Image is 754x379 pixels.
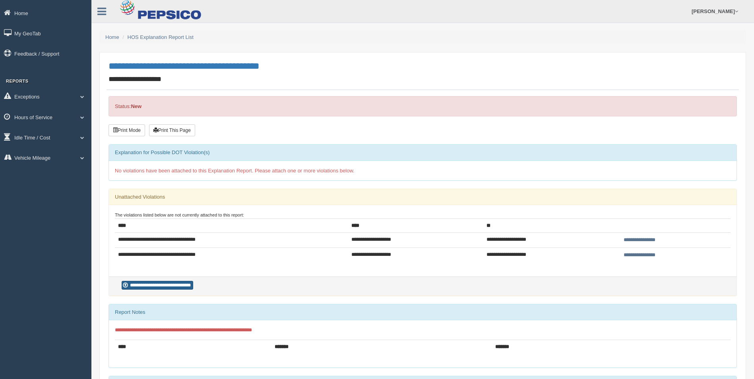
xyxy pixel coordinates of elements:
div: Status: [109,96,737,116]
span: No violations have been attached to this Explanation Report. Please attach one or more violations... [115,168,355,174]
strong: New [131,103,141,109]
small: The violations listed below are not currently attached to this report: [115,213,244,217]
div: Explanation for Possible DOT Violation(s) [109,145,737,160]
a: Home [105,34,119,40]
a: HOS Explanation Report List [128,34,194,40]
button: Print Mode [109,124,145,136]
div: Report Notes [109,304,737,320]
div: Unattached Violations [109,189,737,205]
button: Print This Page [149,124,195,136]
